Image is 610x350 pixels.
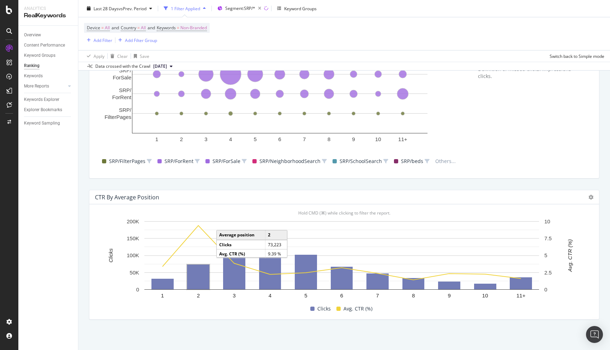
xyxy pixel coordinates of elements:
[352,136,355,142] text: 9
[544,235,552,241] text: 7.5
[24,106,73,114] a: Explorer Bookmarks
[155,136,158,142] text: 1
[113,75,131,81] text: ForSale
[137,25,140,31] span: =
[229,136,232,142] text: 4
[432,157,459,165] span: Others...
[398,136,407,142] text: 11+
[165,157,193,165] span: SRP/ForRent
[140,53,149,59] div: Save
[24,83,49,90] div: More Reports
[24,106,62,114] div: Explorer Bookmarks
[108,50,128,62] button: Clear
[274,3,319,14] button: Keyword Groups
[303,136,306,142] text: 7
[278,136,281,142] text: 6
[180,136,183,142] text: 2
[24,12,72,20] div: RealKeywords
[84,3,155,14] button: Last 28 DaysvsPrev. Period
[24,31,41,39] div: Overview
[127,253,139,259] text: 100K
[204,136,207,142] text: 3
[24,120,73,127] a: Keyword Sampling
[550,53,604,59] div: Switch back to Simple mode
[94,5,119,11] span: Last 28 Days
[401,157,423,165] span: SRP/beds
[125,37,157,43] div: Add Filter Group
[94,37,112,43] div: Add Filter
[131,50,149,62] button: Save
[482,292,488,298] text: 10
[109,157,145,165] span: SRP/FilterPages
[95,194,159,201] div: CTR By Average Position
[544,286,547,292] text: 0
[24,120,60,127] div: Keyword Sampling
[136,286,139,292] text: 0
[101,25,104,31] span: =
[94,53,104,59] div: Apply
[95,218,588,303] svg: A chart.
[130,270,139,276] text: 50K
[148,25,155,31] span: and
[586,326,603,343] div: Open Intercom Messenger
[24,42,65,49] div: Content Performance
[284,5,317,11] div: Keyword Groups
[24,83,66,90] a: More Reports
[161,292,164,298] text: 1
[317,304,331,313] span: Clicks
[412,292,415,298] text: 8
[127,235,139,241] text: 150K
[119,87,132,93] text: SRP/
[112,95,132,101] text: ForRent
[119,107,132,113] text: SRP/
[24,72,73,80] a: Keywords
[117,53,128,59] div: Clear
[153,63,167,70] span: 2025 Aug. 24th
[87,25,100,31] span: Device
[108,248,114,262] text: Clicks
[84,50,104,62] button: Apply
[119,68,132,74] text: SRP/
[157,25,176,31] span: Keywords
[180,23,207,33] span: Non-Branded
[340,292,343,298] text: 6
[24,62,40,70] div: Ranking
[24,96,73,103] a: Keywords Explorer
[127,218,139,224] text: 200K
[328,136,330,142] text: 8
[340,157,382,165] span: SRP/SchoolSearch
[171,5,200,11] div: 1 Filter Applied
[516,292,526,298] text: 11+
[119,5,146,11] span: vs Prev. Period
[544,253,547,259] text: 5
[24,62,73,70] a: Ranking
[269,292,271,298] text: 4
[547,50,604,62] button: Switch back to Simple mode
[161,3,209,14] button: 1 Filter Applied
[544,270,552,276] text: 2.5
[259,157,321,165] span: SRP/NeighborhoodSearch
[215,3,264,14] button: Segment:SRP/*
[95,63,150,70] div: Data crossed with the Crawl
[24,72,43,80] div: Keywords
[105,23,110,33] span: All
[112,25,119,31] span: and
[233,292,235,298] text: 3
[478,66,586,80] p: Definition of missed clicks: impressions - clicks.
[121,25,136,31] span: Country
[104,114,131,120] text: FilterPages
[343,304,372,313] span: Avg. CTR (%)
[95,210,593,216] div: Hold CMD (⌘) while clicking to filter the report.
[304,292,307,298] text: 5
[376,292,379,298] text: 7
[197,292,200,298] text: 2
[213,157,240,165] span: SRP/ForSale
[141,23,146,33] span: All
[115,36,157,44] button: Add Filter Group
[177,25,179,31] span: =
[567,239,573,272] text: Avg. CTR (%)
[544,218,550,224] text: 10
[448,292,450,298] text: 9
[24,96,59,103] div: Keywords Explorer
